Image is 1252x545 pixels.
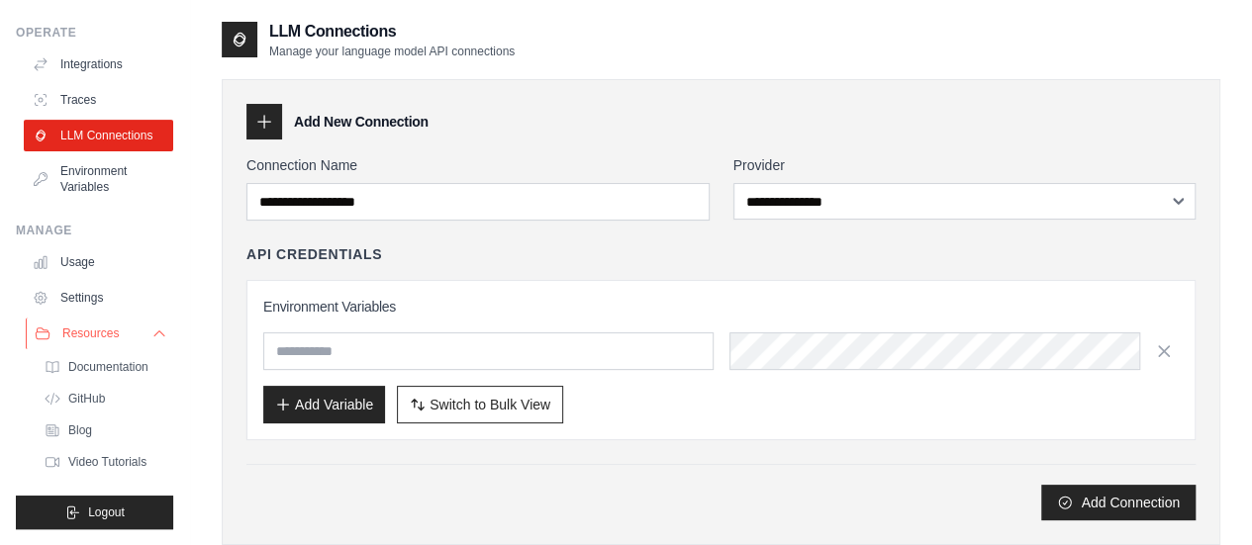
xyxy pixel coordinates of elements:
[24,84,173,116] a: Traces
[36,448,173,476] a: Video Tutorials
[263,386,385,423] button: Add Variable
[1041,485,1196,520] button: Add Connection
[733,155,1197,175] label: Provider
[430,395,550,414] span: Switch to Bulk View
[16,496,173,529] button: Logout
[269,20,515,44] h2: LLM Connections
[246,155,710,175] label: Connection Name
[26,318,175,349] button: Resources
[24,282,173,314] a: Settings
[68,359,148,375] span: Documentation
[246,244,382,264] h4: API Credentials
[36,416,173,444] a: Blog
[36,385,173,412] a: GitHub
[68,391,105,407] span: GitHub
[24,155,173,203] a: Environment Variables
[294,112,429,132] h3: Add New Connection
[397,386,563,423] button: Switch to Bulk View
[68,454,146,470] span: Video Tutorials
[36,353,173,381] a: Documentation
[16,223,173,238] div: Manage
[62,325,119,341] span: Resources
[263,297,1179,317] h3: Environment Variables
[68,422,92,438] span: Blog
[269,44,515,59] p: Manage your language model API connections
[88,504,125,520] span: Logout
[24,48,173,80] a: Integrations
[24,120,173,151] a: LLM Connections
[24,246,173,278] a: Usage
[16,25,173,41] div: Operate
